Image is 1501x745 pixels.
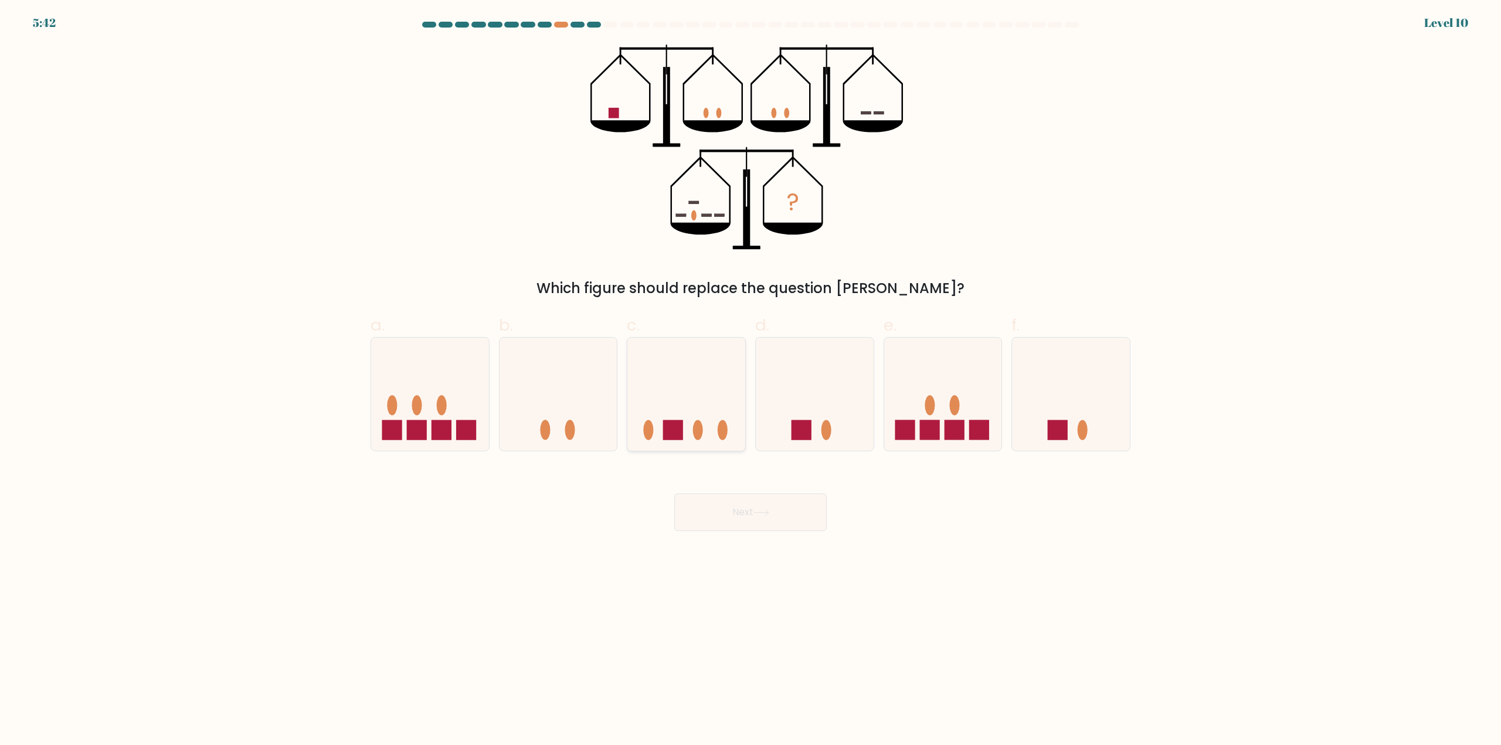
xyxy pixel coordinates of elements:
div: Level 10 [1424,14,1468,32]
span: e. [884,314,896,336]
span: d. [755,314,769,336]
span: b. [499,314,513,336]
div: 5:42 [33,14,56,32]
tspan: ? [786,185,799,219]
button: Next [674,494,827,531]
span: c. [627,314,640,336]
span: a. [371,314,385,336]
span: f. [1011,314,1020,336]
div: Which figure should replace the question [PERSON_NAME]? [378,278,1123,299]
